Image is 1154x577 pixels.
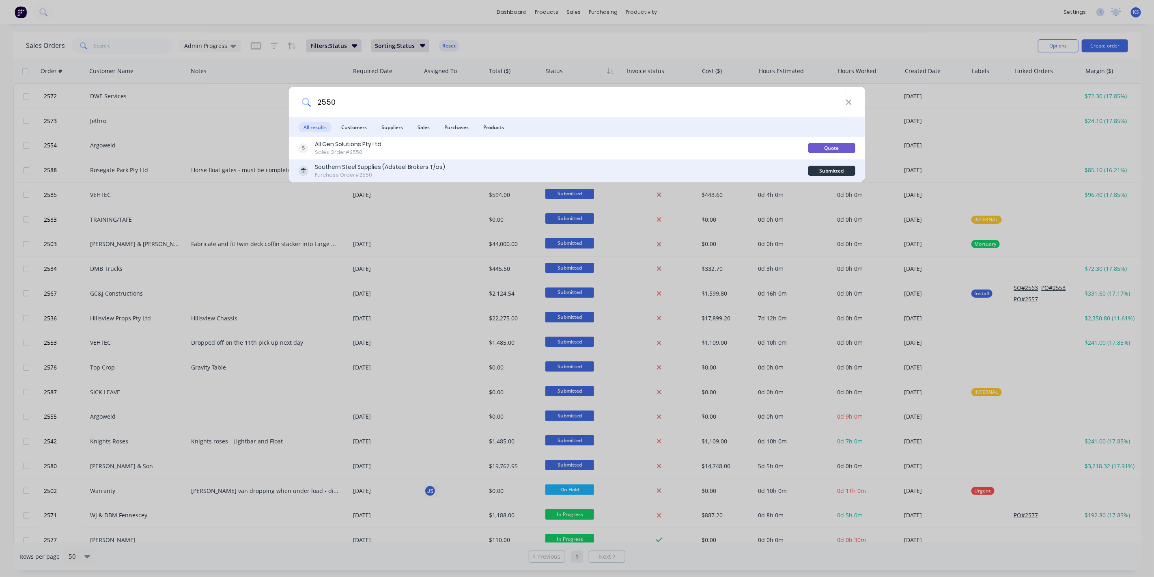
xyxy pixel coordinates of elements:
span: All results [299,122,332,132]
span: Products [478,122,509,132]
div: Quote [808,143,855,153]
div: Purchase Order #2550 [315,171,445,179]
span: Suppliers [377,122,408,132]
div: Submitted [808,166,855,176]
div: Southern Steel Supplies (Adsteel Brokers T/as) [315,163,445,171]
div: Sales Order #2550 [315,149,381,156]
input: Start typing a customer or supplier name to create a new order... [311,87,846,117]
span: Purchases [439,122,474,132]
span: Sales [413,122,435,132]
div: All Gen Solutions Pty Ltd [315,140,381,149]
span: Customers [336,122,372,132]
